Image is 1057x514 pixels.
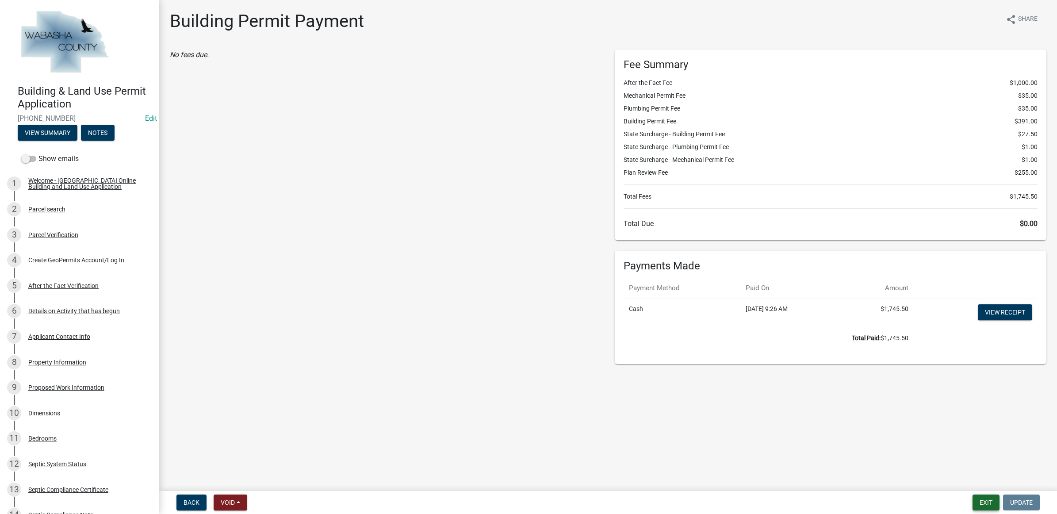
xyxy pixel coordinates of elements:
wm-modal-confirm: Summary [18,130,77,137]
li: Total Fees [624,192,1038,201]
span: Void [221,499,235,506]
div: 9 [7,380,21,395]
li: Mechanical Permit Fee [624,91,1038,100]
button: Void [214,495,247,510]
div: Parcel Verification [28,232,78,238]
span: $1,000.00 [1010,78,1038,88]
span: $1,745.50 [1010,192,1038,201]
th: Payment Method [624,278,740,299]
li: After the Fact Fee [624,78,1038,88]
div: 12 [7,457,21,471]
h1: Building Permit Payment [170,11,364,32]
div: 1 [7,176,21,191]
div: 4 [7,253,21,267]
i: No fees due. [170,50,209,59]
li: Plumbing Permit Fee [624,104,1038,113]
span: Back [184,499,199,506]
li: Plan Review Fee [624,168,1038,177]
li: State Surcharge - Plumbing Permit Fee [624,142,1038,152]
li: State Surcharge - Mechanical Permit Fee [624,155,1038,165]
div: Dimensions [28,410,60,416]
span: $35.00 [1018,104,1038,113]
div: 11 [7,431,21,445]
div: 10 [7,406,21,420]
div: 13 [7,483,21,497]
h6: Payments Made [624,260,1038,272]
span: $255.00 [1015,168,1038,177]
wm-modal-confirm: Edit Application Number [145,114,157,123]
div: Septic System Status [28,461,86,467]
div: Bedrooms [28,435,57,441]
span: $391.00 [1015,117,1038,126]
div: Welcome - [GEOGRAPHIC_DATA] Online Building and Land Use Application [28,177,145,190]
button: shareShare [999,11,1045,28]
div: Proposed Work Information [28,384,104,391]
div: 2 [7,202,21,216]
h4: Building & Land Use Permit Application [18,85,152,111]
div: 7 [7,330,21,344]
h6: Total Due [624,219,1038,228]
th: Paid On [740,278,840,299]
a: Edit [145,114,157,123]
a: View receipt [978,304,1032,320]
button: Update [1003,495,1040,510]
wm-modal-confirm: Notes [81,130,115,137]
span: $1.00 [1022,142,1038,152]
td: $1,745.50 [624,328,914,348]
td: [DATE] 9:26 AM [740,299,840,328]
td: Cash [624,299,740,328]
div: Property Information [28,359,86,365]
div: Create GeoPermits Account/Log In [28,257,124,263]
button: Back [176,495,207,510]
th: Amount [841,278,914,299]
b: Total Paid: [852,334,881,341]
button: View Summary [18,125,77,141]
div: 3 [7,228,21,242]
div: Septic Compliance Certificate [28,487,108,493]
div: After the Fact Verification [28,283,99,289]
td: $1,745.50 [841,299,914,328]
button: Exit [973,495,1000,510]
span: $27.50 [1018,130,1038,139]
li: Building Permit Fee [624,117,1038,126]
span: $1.00 [1022,155,1038,165]
h6: Fee Summary [624,58,1038,71]
div: 8 [7,355,21,369]
span: Share [1018,14,1038,25]
div: Details on Activity that has begun [28,308,120,314]
div: Parcel search [28,206,65,212]
button: Notes [81,125,115,141]
img: Wabasha County, Minnesota [18,9,111,76]
div: 6 [7,304,21,318]
div: Applicant Contact Info [28,334,90,340]
i: share [1006,14,1016,25]
div: 5 [7,279,21,293]
li: State Surcharge - Building Permit Fee [624,130,1038,139]
label: Show emails [21,153,79,164]
span: $0.00 [1020,219,1038,228]
span: $35.00 [1018,91,1038,100]
span: Update [1010,499,1033,506]
span: [PHONE_NUMBER] [18,114,142,123]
